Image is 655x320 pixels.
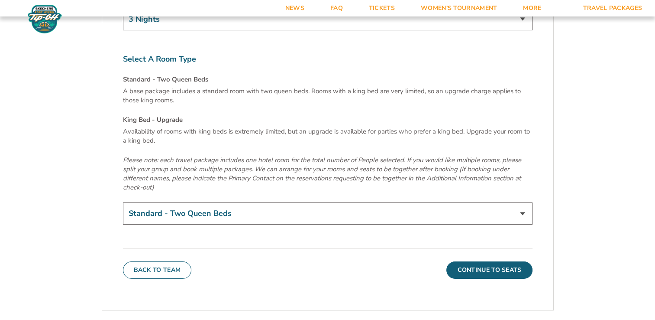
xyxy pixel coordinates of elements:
[123,54,532,65] label: Select A Room Type
[123,75,532,84] h4: Standard - Two Queen Beds
[123,156,521,192] em: Please note: each travel package includes one hotel room for the total number of People selected....
[123,127,532,145] p: Availability of rooms with king beds is extremely limited, but an upgrade is available for partie...
[123,115,532,124] h4: King Bed - Upgrade
[123,261,192,279] button: Back To Team
[446,261,532,279] button: Continue To Seats
[26,4,64,34] img: Fort Myers Tip-Off
[123,87,532,105] p: A base package includes a standard room with two queen beds. Rooms with a king bed are very limit...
